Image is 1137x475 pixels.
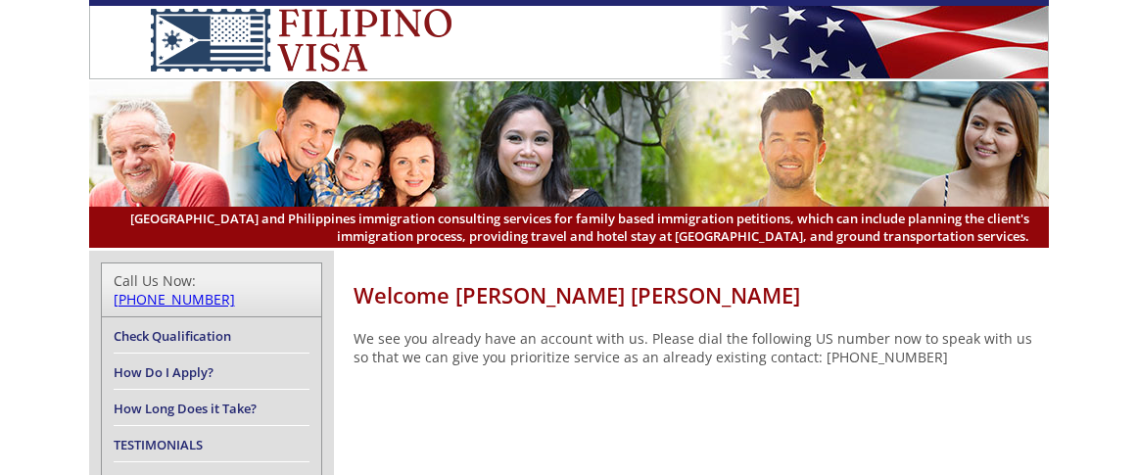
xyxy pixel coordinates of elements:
[114,290,235,309] a: [PHONE_NUMBER]
[114,363,213,381] a: How Do I Apply?
[354,280,1049,309] h1: Welcome [PERSON_NAME] [PERSON_NAME]
[109,210,1029,245] span: [GEOGRAPHIC_DATA] and Philippines immigration consulting services for family based immigration pe...
[354,329,1049,366] p: We see you already have an account with us. Please dial the following US number now to speak with...
[114,271,309,309] div: Call Us Now:
[114,436,203,453] a: TESTIMONIALS
[114,400,257,417] a: How Long Does it Take?
[114,327,231,345] a: Check Qualification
